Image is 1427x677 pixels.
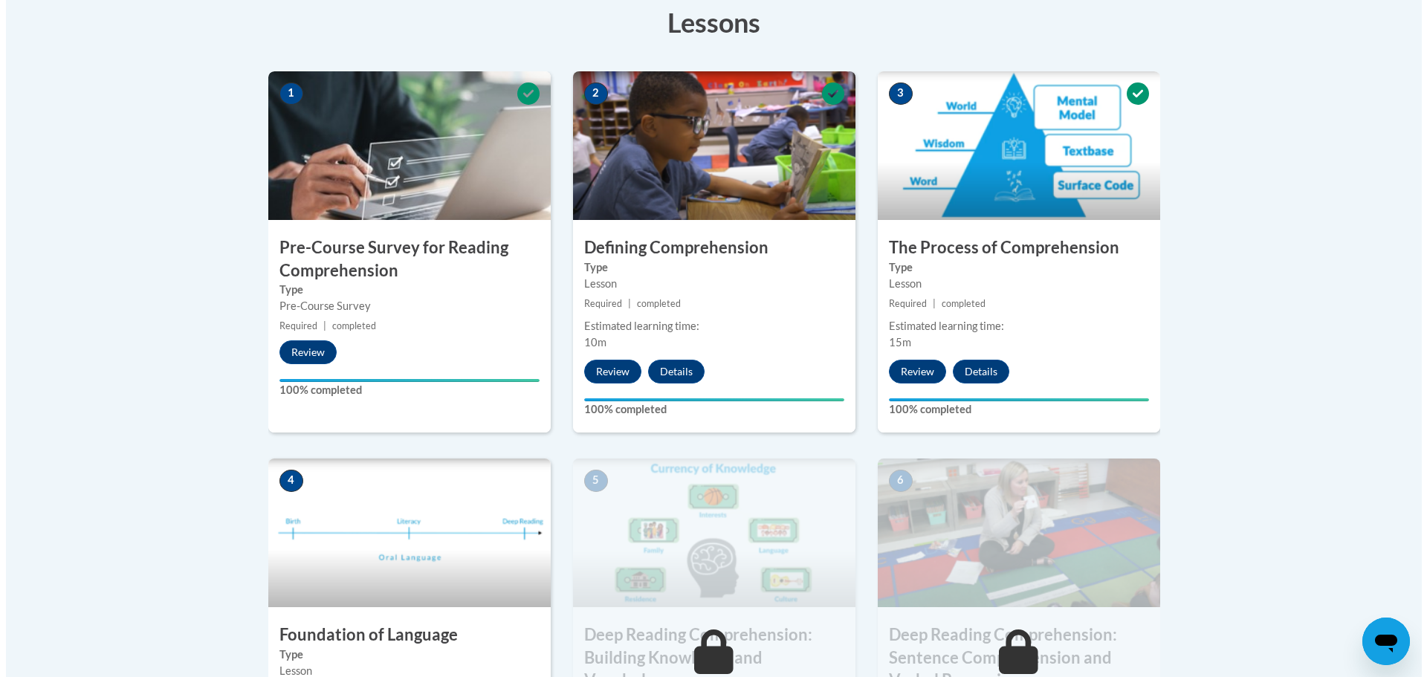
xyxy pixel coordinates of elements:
[883,360,940,383] button: Review
[883,259,1143,276] label: Type
[883,470,907,492] span: 6
[274,298,534,314] div: Pre-Course Survey
[883,401,1143,418] label: 100% completed
[578,336,601,349] span: 10m
[578,82,602,105] span: 2
[578,401,838,418] label: 100% completed
[578,360,635,383] button: Review
[883,398,1143,401] div: Your progress
[567,71,850,220] img: Course Image
[578,259,838,276] label: Type
[274,82,297,105] span: 1
[1356,618,1404,665] iframe: Button to launch messaging window
[274,379,534,382] div: Your progress
[872,236,1154,259] h3: The Process of Comprehension
[262,623,545,647] h3: Foundation of Language
[274,470,297,492] span: 4
[262,459,545,607] img: Course Image
[262,71,545,220] img: Course Image
[578,470,602,492] span: 5
[883,82,907,105] span: 3
[872,71,1154,220] img: Course Image
[883,318,1143,334] div: Estimated learning time:
[274,320,311,331] span: Required
[262,236,545,282] h3: Pre-Course Survey for Reading Comprehension
[326,320,370,331] span: completed
[578,276,838,292] div: Lesson
[274,340,331,364] button: Review
[274,382,534,398] label: 100% completed
[262,4,1154,41] h3: Lessons
[947,360,1003,383] button: Details
[567,459,850,607] img: Course Image
[274,282,534,298] label: Type
[622,298,625,309] span: |
[567,236,850,259] h3: Defining Comprehension
[872,459,1154,607] img: Course Image
[936,298,980,309] span: completed
[317,320,320,331] span: |
[274,647,534,663] label: Type
[578,298,616,309] span: Required
[578,398,838,401] div: Your progress
[883,276,1143,292] div: Lesson
[883,298,921,309] span: Required
[883,336,905,349] span: 15m
[578,318,838,334] div: Estimated learning time:
[927,298,930,309] span: |
[642,360,699,383] button: Details
[631,298,675,309] span: completed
